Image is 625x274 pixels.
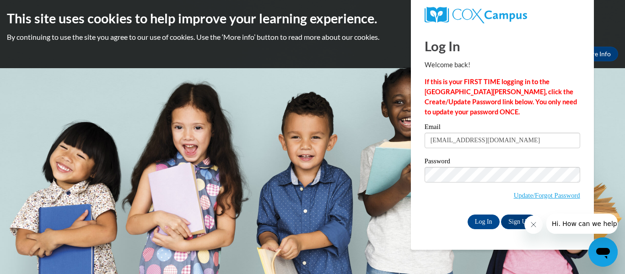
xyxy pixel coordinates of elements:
span: Hi. How can we help? [5,6,74,14]
label: Password [425,158,580,167]
h2: This site uses cookies to help improve your learning experience. [7,9,618,27]
label: Email [425,124,580,133]
p: Welcome back! [425,60,580,70]
p: By continuing to use the site you agree to our use of cookies. Use the ‘More info’ button to read... [7,32,618,42]
a: Sign Up [501,215,537,229]
input: Log In [468,215,500,229]
iframe: Message from company [546,214,618,234]
img: COX Campus [425,7,527,23]
a: COX Campus [425,7,580,23]
iframe: Close message [524,215,543,234]
a: Update/Forgot Password [514,192,580,199]
strong: If this is your FIRST TIME logging in to the [GEOGRAPHIC_DATA][PERSON_NAME], click the Create/Upd... [425,78,577,116]
iframe: Button to launch messaging window [588,237,618,267]
a: More Info [575,47,618,61]
h1: Log In [425,37,580,55]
